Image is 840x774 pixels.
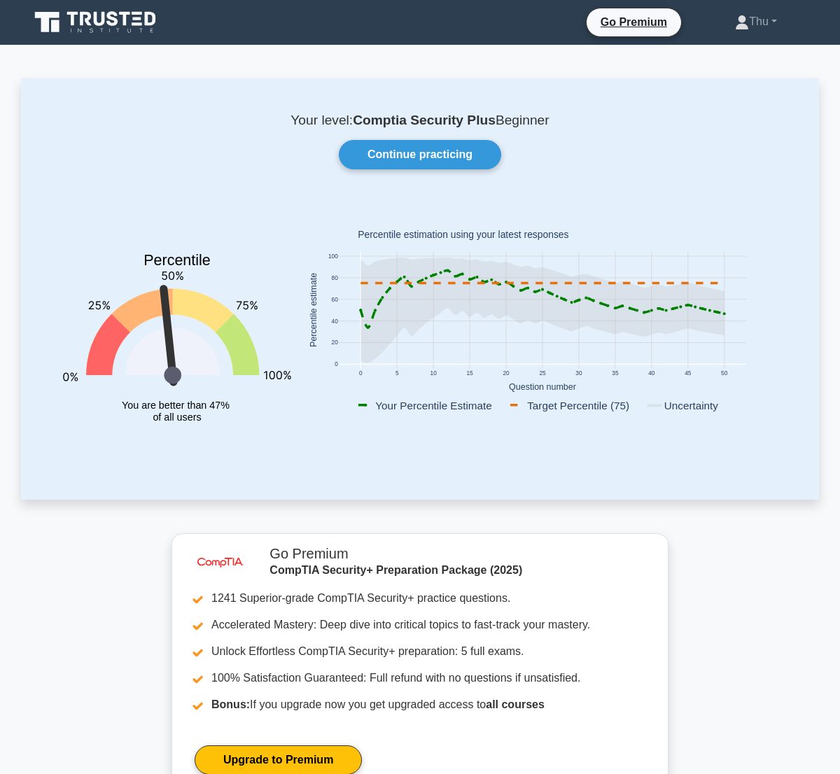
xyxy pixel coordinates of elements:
a: Go Premium [592,13,675,31]
text: 40 [332,318,339,325]
text: 0 [359,370,363,377]
text: Percentile [143,252,211,269]
text: 40 [648,370,655,377]
text: 80 [332,274,339,281]
text: Question number [509,382,576,392]
b: Comptia Security Plus [353,113,496,127]
tspan: of all users [153,412,201,423]
tspan: You are better than 47% [122,400,230,411]
text: 35 [612,370,619,377]
text: 25 [539,370,546,377]
text: Percentile estimate [309,273,318,347]
a: Thu [701,8,811,36]
text: 60 [332,296,339,303]
text: 0 [335,361,338,368]
text: 15 [466,370,473,377]
text: 30 [575,370,582,377]
text: Percentile estimation using your latest responses [358,230,568,241]
text: 10 [430,370,437,377]
text: 45 [685,370,692,377]
text: 20 [332,339,339,346]
text: 50 [721,370,728,377]
text: 5 [395,370,399,377]
a: Continue practicing [339,140,501,169]
p: Your level: Beginner [55,112,785,129]
text: 100 [328,253,338,260]
text: 20 [503,370,510,377]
